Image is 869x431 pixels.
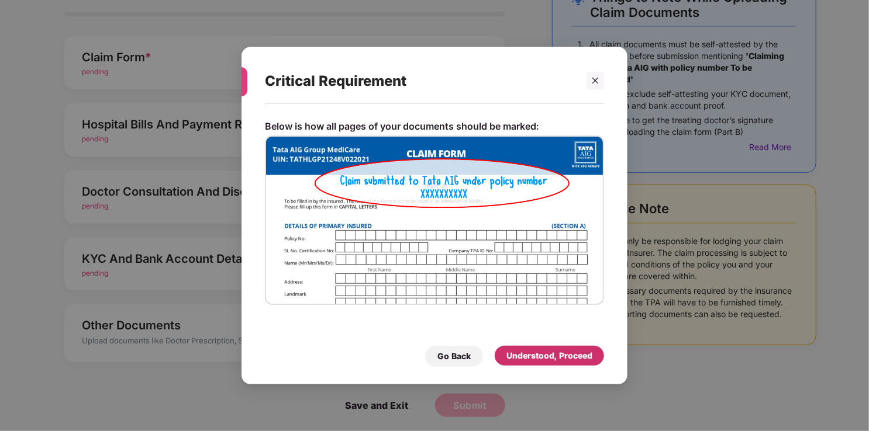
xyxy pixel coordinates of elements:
span: close [591,77,599,85]
div: Understood, Proceed [506,349,592,362]
p: Below is how all pages of your documents should be marked: [265,120,539,133]
img: TATA_AIG_HI.png [265,135,604,305]
div: Go Back [437,350,471,363]
div: Critical Requirement [265,58,576,104]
